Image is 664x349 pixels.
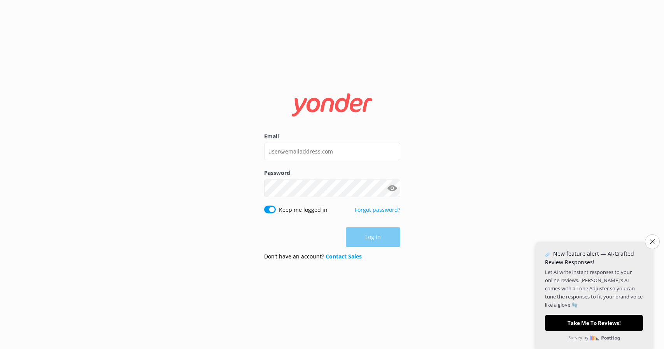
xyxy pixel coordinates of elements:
[264,132,400,141] label: Email
[355,206,400,213] a: Forgot password?
[264,143,400,160] input: user@emailaddress.com
[264,252,362,261] p: Don’t have an account?
[264,169,400,177] label: Password
[326,253,362,260] a: Contact Sales
[385,180,400,196] button: Show password
[279,206,328,214] label: Keep me logged in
